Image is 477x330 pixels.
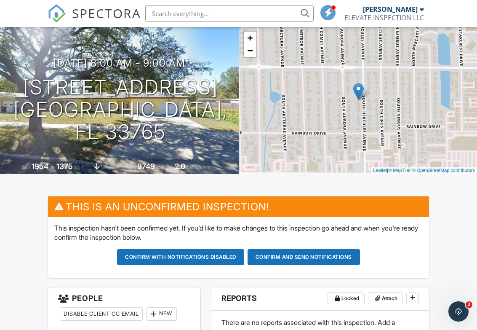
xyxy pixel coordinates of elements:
div: | [371,167,477,174]
span: Built [21,164,30,170]
button: Confirm with notifications disabled [117,249,244,265]
a: Leaflet [373,168,387,173]
span: bathrooms [187,164,211,170]
div: 2.0 [175,162,185,171]
a: SPECTORA [48,11,141,29]
div: New [146,307,177,321]
span: SPECTORA [72,4,141,22]
p: This inspection hasn't been confirmed yet. If you'd like to make changes to this inspection go ah... [54,223,422,242]
span: slab [101,164,110,170]
iframe: Intercom live chat [448,301,469,322]
div: Disable Client CC Email [60,307,143,321]
span: sq.ft. [156,164,167,170]
span: 2 [466,301,472,308]
h1: [STREET_ADDRESS] [GEOGRAPHIC_DATA], FL 33765 [13,76,228,143]
div: 9749 [137,162,155,171]
a: © MapTiler [388,168,411,173]
div: ELEVATE INSPECTION LLC [344,13,424,22]
span: sq. ft. [74,164,86,170]
a: © OpenStreetMap contributors [412,168,475,173]
span: Lot Size [118,164,136,170]
img: The Best Home Inspection Software - Spectora [48,4,66,23]
div: 1954 [32,162,48,171]
h3: [DATE] 8:00 am - 9:00 am [53,57,185,69]
input: Search everything... [145,5,314,22]
button: Confirm and send notifications [248,249,360,265]
div: [PERSON_NAME] [363,5,418,13]
h3: People [48,287,200,326]
h3: This is an Unconfirmed Inspection! [48,196,429,217]
div: 1375 [56,162,73,171]
a: Zoom in [244,32,256,44]
a: Zoom out [244,44,256,57]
